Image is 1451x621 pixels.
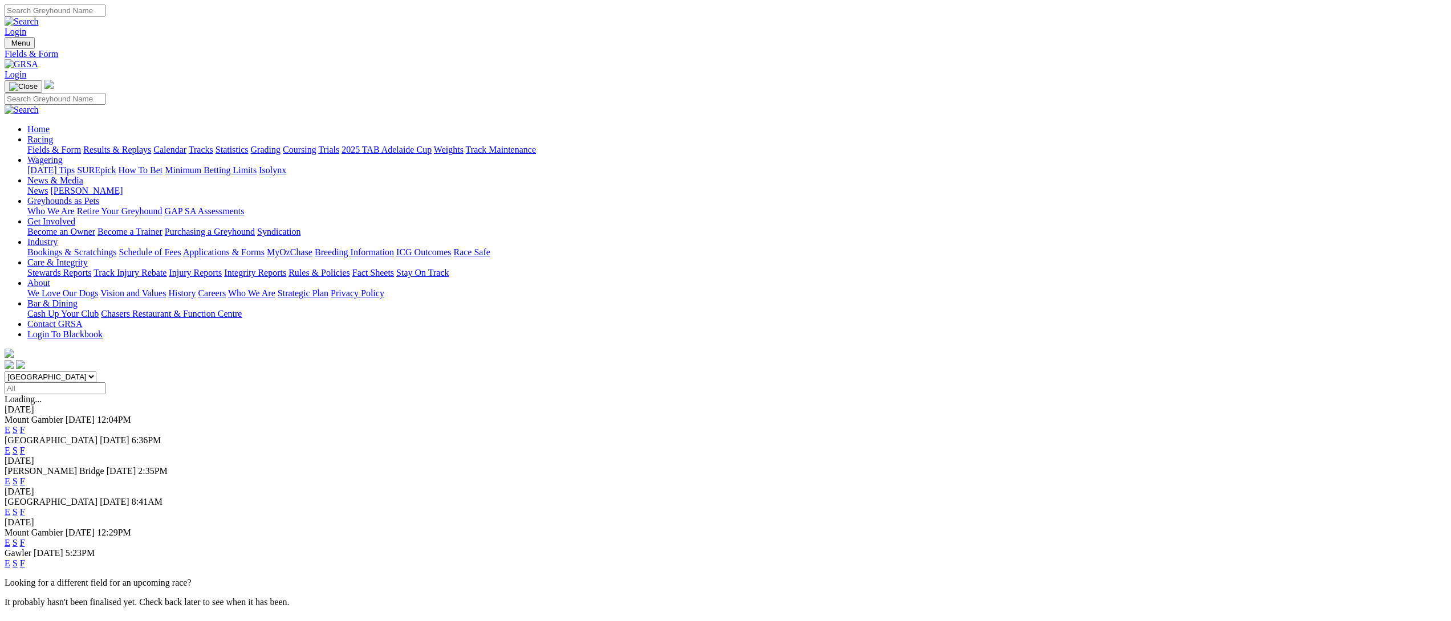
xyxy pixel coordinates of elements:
span: [DATE] [66,528,95,537]
a: Track Maintenance [466,145,536,154]
a: Track Injury Rebate [94,268,166,277]
a: News [27,186,48,195]
span: Menu [11,39,30,47]
a: About [27,278,50,288]
div: Care & Integrity [27,268,1446,278]
img: Search [5,17,39,27]
a: Schedule of Fees [119,247,181,257]
div: Greyhounds as Pets [27,206,1446,216]
a: Privacy Policy [331,288,384,298]
a: S [13,446,18,455]
div: Wagering [27,165,1446,175]
a: Bar & Dining [27,299,78,308]
a: F [20,507,25,517]
a: Stay On Track [396,268,449,277]
a: Applications & Forms [183,247,265,257]
a: Wagering [27,155,63,165]
partial: It probably hasn't been finalised yet. Check back later to see when it has been. [5,597,290,607]
a: E [5,558,10,568]
a: Coursing [283,145,316,154]
a: Trials [318,145,339,154]
span: 12:29PM [97,528,131,537]
a: E [5,425,10,435]
a: Results & Replays [83,145,151,154]
div: [DATE] [5,456,1446,466]
input: Search [5,5,105,17]
input: Select date [5,382,105,394]
span: [DATE] [100,435,129,445]
a: Race Safe [453,247,490,257]
a: Tracks [189,145,213,154]
a: SUREpick [77,165,116,175]
a: Login To Blackbook [27,329,103,339]
button: Toggle navigation [5,80,42,93]
a: Login [5,27,26,36]
a: Vision and Values [100,288,166,298]
a: S [13,538,18,548]
span: [PERSON_NAME] Bridge [5,466,104,476]
img: twitter.svg [16,360,25,369]
a: Login [5,70,26,79]
span: Gawler [5,548,31,558]
span: [DATE] [100,497,129,506]
span: Mount Gambier [5,528,63,537]
a: Racing [27,134,53,144]
a: Fields & Form [27,145,81,154]
a: Purchasing a Greyhound [165,227,255,236]
a: Who We Are [27,206,75,216]
a: Strategic Plan [278,288,328,298]
a: F [20,446,25,455]
a: Fact Sheets [352,268,394,277]
div: News & Media [27,186,1446,196]
span: Mount Gambier [5,415,63,424]
a: Get Involved [27,216,75,226]
a: Statistics [216,145,249,154]
a: Fields & Form [5,49,1446,59]
a: E [5,446,10,455]
a: S [13,425,18,435]
img: logo-grsa-white.png [5,349,14,358]
span: [GEOGRAPHIC_DATA] [5,435,97,445]
a: We Love Our Dogs [27,288,98,298]
a: Retire Your Greyhound [77,206,162,216]
a: [DATE] Tips [27,165,75,175]
a: Integrity Reports [224,268,286,277]
a: Become an Owner [27,227,95,236]
a: Calendar [153,145,186,154]
a: E [5,476,10,486]
a: S [13,476,18,486]
button: Toggle navigation [5,37,35,49]
span: [GEOGRAPHIC_DATA] [5,497,97,506]
a: How To Bet [119,165,163,175]
a: Minimum Betting Limits [165,165,257,175]
img: GRSA [5,59,38,70]
a: Become a Trainer [97,227,162,236]
a: Home [27,124,50,134]
a: Who We Are [228,288,275,298]
span: 8:41AM [132,497,162,506]
div: [DATE] [5,517,1446,528]
a: E [5,507,10,517]
div: Racing [27,145,1446,155]
a: MyOzChase [267,247,312,257]
img: Search [5,105,39,115]
a: ICG Outcomes [396,247,451,257]
div: Get Involved [27,227,1446,237]
a: Breeding Information [315,247,394,257]
a: F [20,425,25,435]
span: [DATE] [34,548,63,558]
img: Close [9,82,38,91]
a: F [20,538,25,548]
div: About [27,288,1446,299]
img: facebook.svg [5,360,14,369]
a: Syndication [257,227,300,236]
a: Weights [434,145,464,154]
span: 6:36PM [132,435,161,445]
a: [PERSON_NAME] [50,186,123,195]
a: Chasers Restaurant & Function Centre [101,309,242,318]
a: Isolynx [259,165,286,175]
a: S [13,558,18,568]
a: Cash Up Your Club [27,309,99,318]
div: Bar & Dining [27,309,1446,319]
